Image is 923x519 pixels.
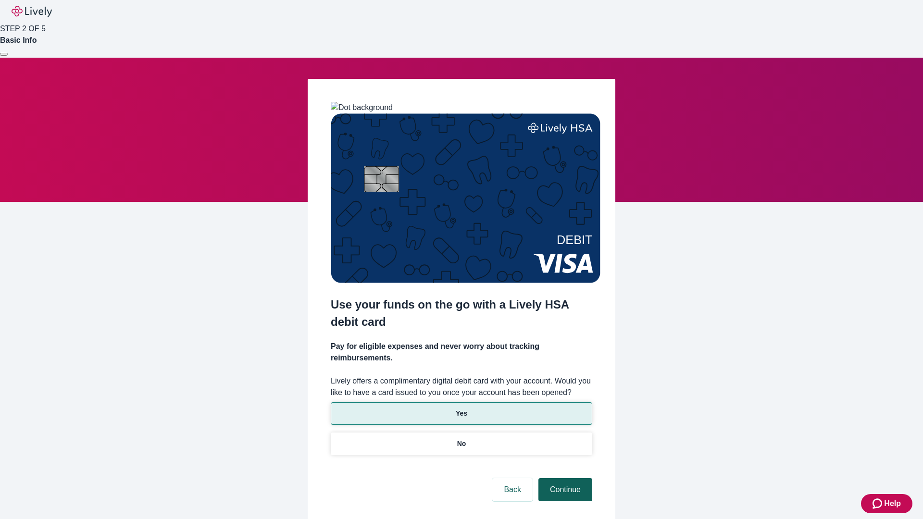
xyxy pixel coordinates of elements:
[331,375,592,398] label: Lively offers a complimentary digital debit card with your account. Would you like to have a card...
[331,296,592,331] h2: Use your funds on the go with a Lively HSA debit card
[331,113,600,283] img: Debit card
[873,498,884,509] svg: Zendesk support icon
[331,432,592,455] button: No
[12,6,52,17] img: Lively
[331,341,592,364] h4: Pay for eligible expenses and never worry about tracking reimbursements.
[884,498,901,509] span: Help
[492,478,533,501] button: Back
[861,494,912,513] button: Zendesk support iconHelp
[538,478,592,501] button: Continue
[331,102,393,113] img: Dot background
[457,439,466,449] p: No
[456,408,467,419] p: Yes
[331,402,592,425] button: Yes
